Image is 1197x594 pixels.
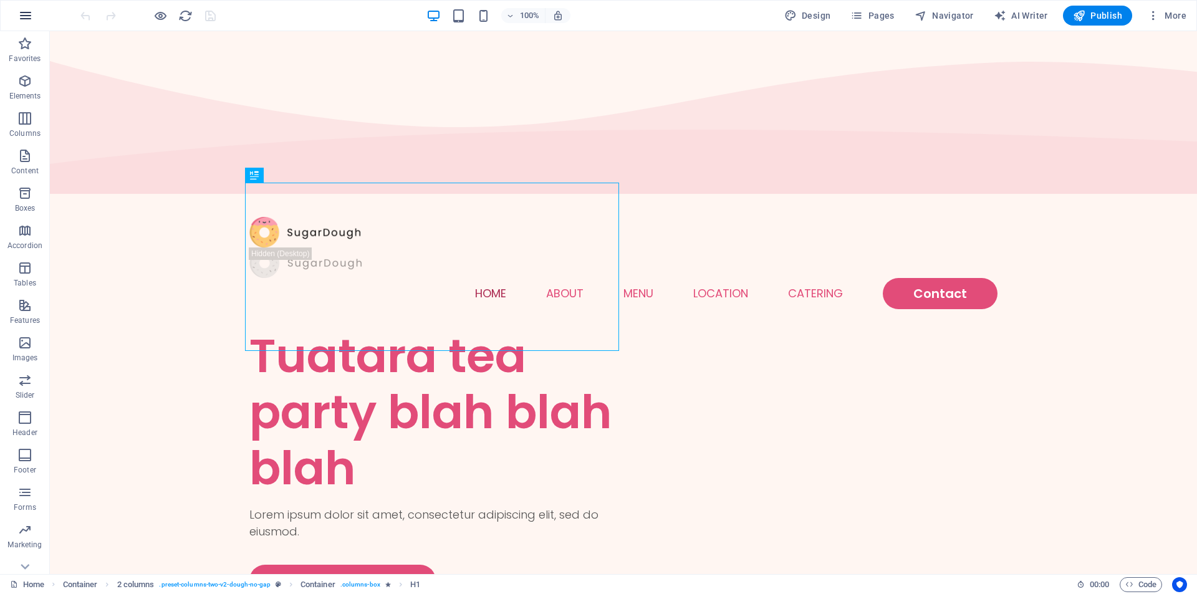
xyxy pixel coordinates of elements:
[12,353,38,363] p: Images
[552,10,564,21] i: On resize automatically adjust zoom level to fit chosen device.
[178,9,193,23] i: Reload page
[385,581,391,588] i: Element contains an animation
[779,6,836,26] button: Design
[178,8,193,23] button: reload
[1125,577,1156,592] span: Code
[15,203,36,213] p: Boxes
[1073,9,1122,22] span: Publish
[1147,9,1186,22] span: More
[1172,577,1187,592] button: Usercentrics
[9,128,41,138] p: Columns
[1098,580,1100,589] span: :
[850,9,894,22] span: Pages
[410,577,420,592] span: Click to select. Double-click to edit
[915,9,974,22] span: Navigator
[994,9,1048,22] span: AI Writer
[9,91,41,101] p: Elements
[1120,577,1162,592] button: Code
[520,8,540,23] h6: 100%
[9,54,41,64] p: Favorites
[501,8,546,23] button: 100%
[14,502,36,512] p: Forms
[1142,6,1191,26] button: More
[910,6,979,26] button: Navigator
[7,540,42,550] p: Marketing
[10,315,40,325] p: Features
[10,577,44,592] a: Click to cancel selection. Double-click to open Pages
[845,6,899,26] button: Pages
[1063,6,1132,26] button: Publish
[779,6,836,26] div: Design (Ctrl+Alt+Y)
[1077,577,1110,592] h6: Session time
[14,465,36,475] p: Footer
[117,577,155,592] span: Click to select. Double-click to edit
[340,577,380,592] span: . columns-box
[159,577,270,592] span: . preset-columns-two-v2-dough-no-gap
[63,577,98,592] span: Click to select. Double-click to edit
[16,390,35,400] p: Slider
[12,428,37,438] p: Header
[153,8,168,23] button: Click here to leave preview mode and continue editing
[14,278,36,288] p: Tables
[11,166,39,176] p: Content
[276,581,281,588] i: This element is a customizable preset
[989,6,1053,26] button: AI Writer
[7,241,42,251] p: Accordion
[1090,577,1109,592] span: 00 00
[300,577,335,592] span: Click to select. Double-click to edit
[784,9,831,22] span: Design
[63,577,421,592] nav: breadcrumb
